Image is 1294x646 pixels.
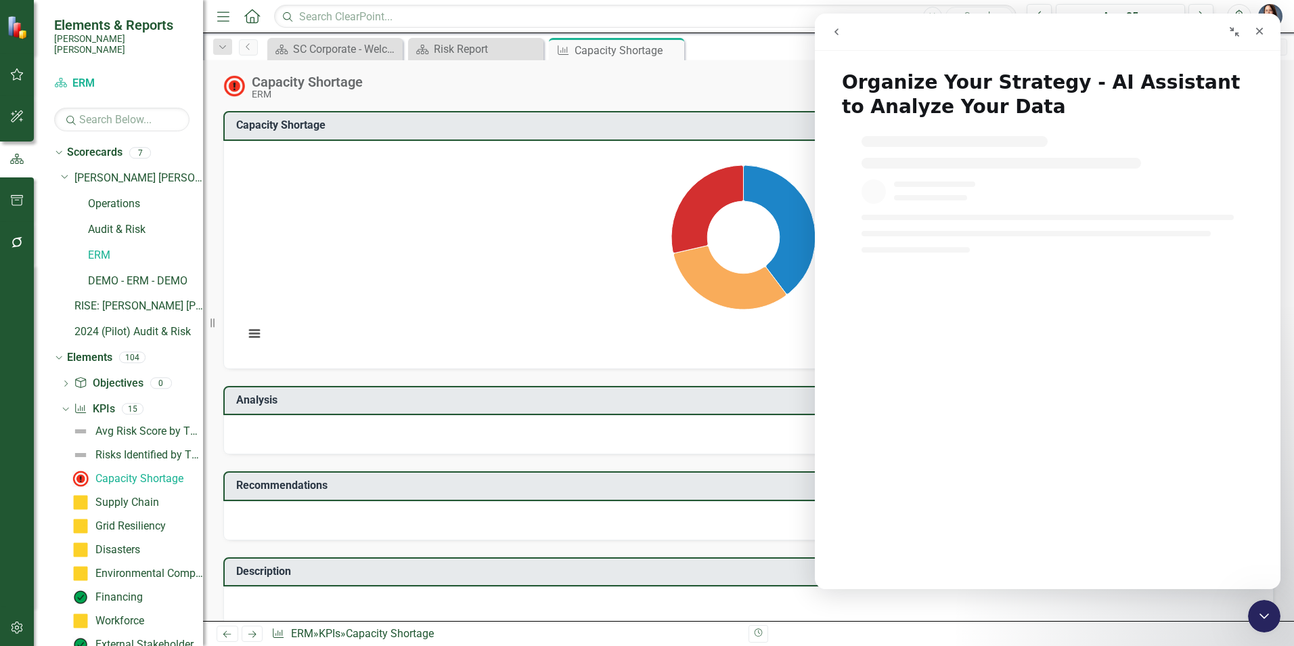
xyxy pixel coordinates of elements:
a: Avg Risk Score by Theme [69,421,203,442]
div: Risk Report [434,41,540,58]
input: Search Below... [54,108,189,131]
div: SC Corporate - Welcome to ClearPoint [293,41,399,58]
a: KPIs [319,627,340,640]
div: Environmental Compliance [95,567,203,580]
img: Caution [72,518,89,534]
div: Risks Identified by Theme [95,449,203,461]
img: Tami Griswold [1258,4,1282,28]
a: Objectives [74,376,143,391]
h3: Description [236,565,1266,578]
a: Scorecards [67,145,122,160]
img: Caution [72,494,89,511]
a: Risk Report [411,41,540,58]
a: SC Corporate - Welcome to ClearPoint [271,41,399,58]
div: Disasters [95,544,140,556]
div: Aug-25 [1061,9,1180,25]
iframe: Intercom live chat [1248,600,1280,632]
span: Search [964,10,994,21]
a: Risks Identified by Theme [69,444,203,466]
a: KPIs [74,402,114,417]
img: Caution [72,542,89,558]
a: Elements [67,350,112,366]
span: Elements & Reports [54,17,189,33]
button: Aug-25 [1056,4,1185,28]
a: Environmental Compliance [69,563,203,584]
a: Grid Resiliency [69,515,166,537]
div: Grid Resiliency [95,520,166,532]
img: Not Meeting Target [72,471,89,487]
div: Capacity Shortage [346,627,434,640]
a: Supply Chain [69,492,159,513]
path: Avg Impact, 4.16666666. [743,165,816,294]
div: 15 [122,403,143,414]
a: DEMO - ERM - DEMO [88,274,203,289]
div: » » [271,626,738,642]
img: Caution [72,565,89,582]
div: 104 [119,352,146,364]
a: ERM [88,248,203,263]
small: [PERSON_NAME] [PERSON_NAME] [54,33,189,56]
div: Capacity Shortage [252,74,363,89]
a: Audit & Risk [88,222,203,238]
img: ClearPoint Strategy [7,16,30,39]
h3: Recommendations [236,479,935,492]
a: Operations [88,196,203,212]
svg: Interactive chart [238,152,1249,355]
div: 7 [129,147,151,158]
a: ERM [54,76,189,91]
div: Avg Risk Score by Theme [95,425,203,437]
button: Search [945,7,1013,26]
a: [PERSON_NAME] [PERSON_NAME] CORPORATE Balanced Scorecard [74,171,203,186]
h3: Capacity Shortage [236,119,1266,131]
img: Caution [72,613,89,629]
div: Chart. Highcharts interactive chart. [238,152,1259,355]
div: 0 [150,378,172,389]
div: Capacity Shortage [575,42,681,59]
a: Capacity Shortage [69,468,183,490]
div: Financing [95,591,143,603]
input: Search ClearPoint... [274,5,1017,28]
path: Avg Likelihood, 3.33333333. [673,246,786,309]
img: Not Defined [72,423,89,439]
button: View chart menu, Chart [245,324,264,343]
a: 2024 (Pilot) Audit & Risk [74,324,203,340]
h3: Analysis [236,394,738,406]
div: Workforce [95,615,144,627]
div: ERM [252,89,363,100]
img: Not Defined [72,447,89,463]
a: Financing [69,586,143,608]
div: Capacity Shortage [95,473,183,485]
img: Not Meeting Target [223,75,245,97]
img: On Target [72,589,89,605]
a: RISE: [PERSON_NAME] [PERSON_NAME] Recognizing Innovation, Safety and Excellence [74,299,203,314]
a: Disasters [69,539,140,561]
a: Workforce [69,610,144,632]
iframe: Intercom live chat [815,14,1280,589]
a: ERM [291,627,313,640]
path: Avg Velocity, 3. [671,165,743,253]
div: Supply Chain [95,496,159,509]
